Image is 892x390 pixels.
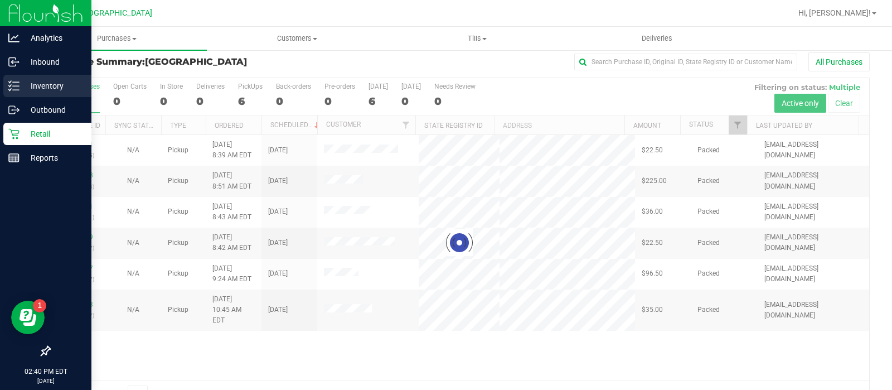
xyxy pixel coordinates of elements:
span: [GEOGRAPHIC_DATA] [145,56,247,67]
inline-svg: Outbound [8,104,20,115]
inline-svg: Inbound [8,56,20,68]
span: Customers [207,33,386,44]
span: Purchases [27,33,207,44]
h3: Purchase Summary: [49,57,323,67]
a: Customers [207,27,387,50]
p: 02:40 PM EDT [5,367,86,377]
button: All Purchases [808,52,870,71]
inline-svg: Inventory [8,80,20,92]
p: Retail [20,127,86,141]
iframe: Resource center unread badge [33,299,46,312]
a: Tills [387,27,567,50]
span: [GEOGRAPHIC_DATA] [76,8,152,18]
a: Purchases [27,27,207,50]
inline-svg: Analytics [8,32,20,44]
p: Inbound [20,55,86,69]
span: Deliveries [627,33,687,44]
p: Inventory [20,79,86,93]
p: [DATE] [5,377,86,385]
iframe: Resource center [11,301,45,334]
p: Outbound [20,103,86,117]
inline-svg: Retail [8,128,20,139]
span: Hi, [PERSON_NAME]! [798,8,871,17]
span: Tills [387,33,566,44]
p: Reports [20,151,86,165]
input: Search Purchase ID, Original ID, State Registry ID or Customer Name... [574,54,797,70]
a: Deliveries [567,27,747,50]
p: Analytics [20,31,86,45]
inline-svg: Reports [8,152,20,163]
